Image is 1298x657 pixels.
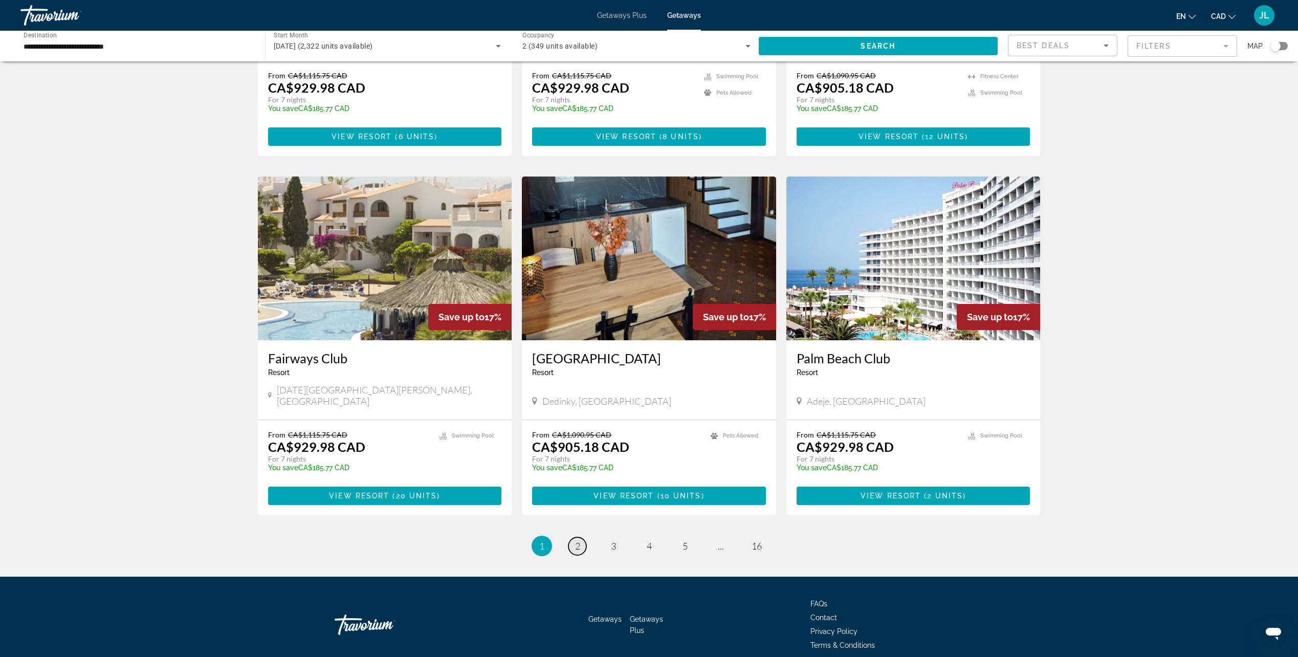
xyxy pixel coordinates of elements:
[288,71,347,80] span: CA$1,115.75 CAD
[663,133,699,141] span: 8 units
[268,368,290,377] span: Resort
[797,454,958,464] p: For 7 nights
[532,487,766,505] button: View Resort(10 units)
[667,11,701,19] a: Getaways
[723,432,758,439] span: Pets Allowed
[335,609,437,640] a: Travorium
[980,73,1019,80] span: Fitness Center
[1017,41,1070,50] span: Best Deals
[797,487,1030,505] button: View Resort(2 units)
[532,80,629,95] p: CA$929.98 CAD
[661,492,701,500] span: 10 units
[797,464,958,472] p: CA$185.77 CAD
[389,492,440,500] span: ( )
[925,133,965,141] span: 12 units
[1176,9,1196,24] button: Change language
[532,127,766,146] button: View Resort(8 units)
[718,540,724,552] span: ...
[786,177,1041,340] img: 0803E01X.jpg
[797,464,827,472] span: You save
[396,492,437,500] span: 20 units
[967,312,1013,322] span: Save up to
[611,540,616,552] span: 3
[268,127,502,146] button: View Resort(6 units)
[268,430,285,439] span: From
[810,641,875,649] span: Terms & Conditions
[980,90,1022,96] span: Swimming Pool
[683,540,688,552] span: 5
[630,615,663,634] a: Getaways Plus
[1211,12,1226,20] span: CAD
[716,90,752,96] span: Pets Allowed
[452,432,494,439] span: Swimming Pool
[539,540,544,552] span: 1
[817,430,876,439] span: CA$1,115.75 CAD
[552,71,611,80] span: CA$1,115.75 CAD
[1128,35,1237,57] button: Filter
[268,104,492,113] p: CA$185.77 CAD
[268,487,502,505] button: View Resort(20 units)
[532,464,700,472] p: CA$185.77 CAD
[921,492,966,500] span: ( )
[1211,9,1236,24] button: Change currency
[693,304,776,330] div: 17%
[588,615,622,623] a: Getaways
[258,177,512,340] img: 2117E01X.jpg
[797,95,958,104] p: For 7 nights
[24,31,57,38] span: Destination
[797,439,894,454] p: CA$929.98 CAD
[797,368,818,377] span: Resort
[810,614,837,622] a: Contact
[532,430,549,439] span: From
[532,368,554,377] span: Resort
[268,95,492,104] p: For 7 nights
[329,492,389,500] span: View Resort
[1251,5,1278,26] button: User Menu
[522,42,598,50] span: 2 (349 units available)
[596,133,656,141] span: View Resort
[20,2,123,29] a: Travorium
[274,42,373,50] span: [DATE] (2,322 units available)
[1176,12,1186,20] span: en
[532,351,766,366] a: [GEOGRAPHIC_DATA]
[810,627,857,636] span: Privacy Policy
[268,454,430,464] p: For 7 nights
[575,540,580,552] span: 2
[797,71,814,80] span: From
[332,133,392,141] span: View Resort
[532,104,694,113] p: CA$185.77 CAD
[542,396,671,407] span: Dedinky, [GEOGRAPHIC_DATA]
[268,464,430,472] p: CA$185.77 CAD
[522,32,555,39] span: Occupancy
[532,95,694,104] p: For 7 nights
[532,71,549,80] span: From
[552,430,611,439] span: CA$1,090.95 CAD
[438,312,485,322] span: Save up to
[797,104,958,113] p: CA$185.77 CAD
[258,536,1041,556] nav: Pagination
[268,71,285,80] span: From
[797,80,894,95] p: CA$905.18 CAD
[597,11,647,19] a: Getaways Plus
[1247,39,1263,53] span: Map
[859,133,919,141] span: View Resort
[927,492,963,500] span: 2 units
[392,133,437,141] span: ( )
[277,384,501,407] span: [DATE][GEOGRAPHIC_DATA][PERSON_NAME], [GEOGRAPHIC_DATA]
[810,600,827,608] span: FAQs
[654,492,704,500] span: ( )
[532,464,562,472] span: You save
[861,42,895,50] span: Search
[268,104,298,113] span: You save
[399,133,435,141] span: 6 units
[919,133,968,141] span: ( )
[647,540,652,552] span: 4
[268,351,502,366] h3: Fairways Club
[532,439,629,454] p: CA$905.18 CAD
